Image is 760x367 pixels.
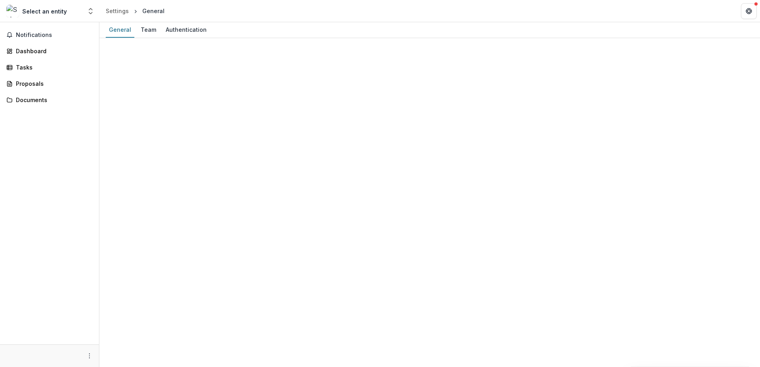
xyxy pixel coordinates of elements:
[103,5,168,17] nav: breadcrumb
[16,32,93,39] span: Notifications
[85,3,96,19] button: Open entity switcher
[3,61,96,74] a: Tasks
[16,79,89,88] div: Proposals
[163,22,210,38] a: Authentication
[85,351,94,361] button: More
[3,93,96,106] a: Documents
[16,96,89,104] div: Documents
[142,7,165,15] div: General
[3,29,96,41] button: Notifications
[16,63,89,71] div: Tasks
[163,24,210,35] div: Authentication
[103,5,132,17] a: Settings
[22,7,67,15] div: Select an entity
[3,44,96,58] a: Dashboard
[741,3,757,19] button: Get Help
[106,22,134,38] a: General
[16,47,89,55] div: Dashboard
[138,22,159,38] a: Team
[106,7,129,15] div: Settings
[6,5,19,17] img: Select an entity
[138,24,159,35] div: Team
[106,24,134,35] div: General
[3,77,96,90] a: Proposals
